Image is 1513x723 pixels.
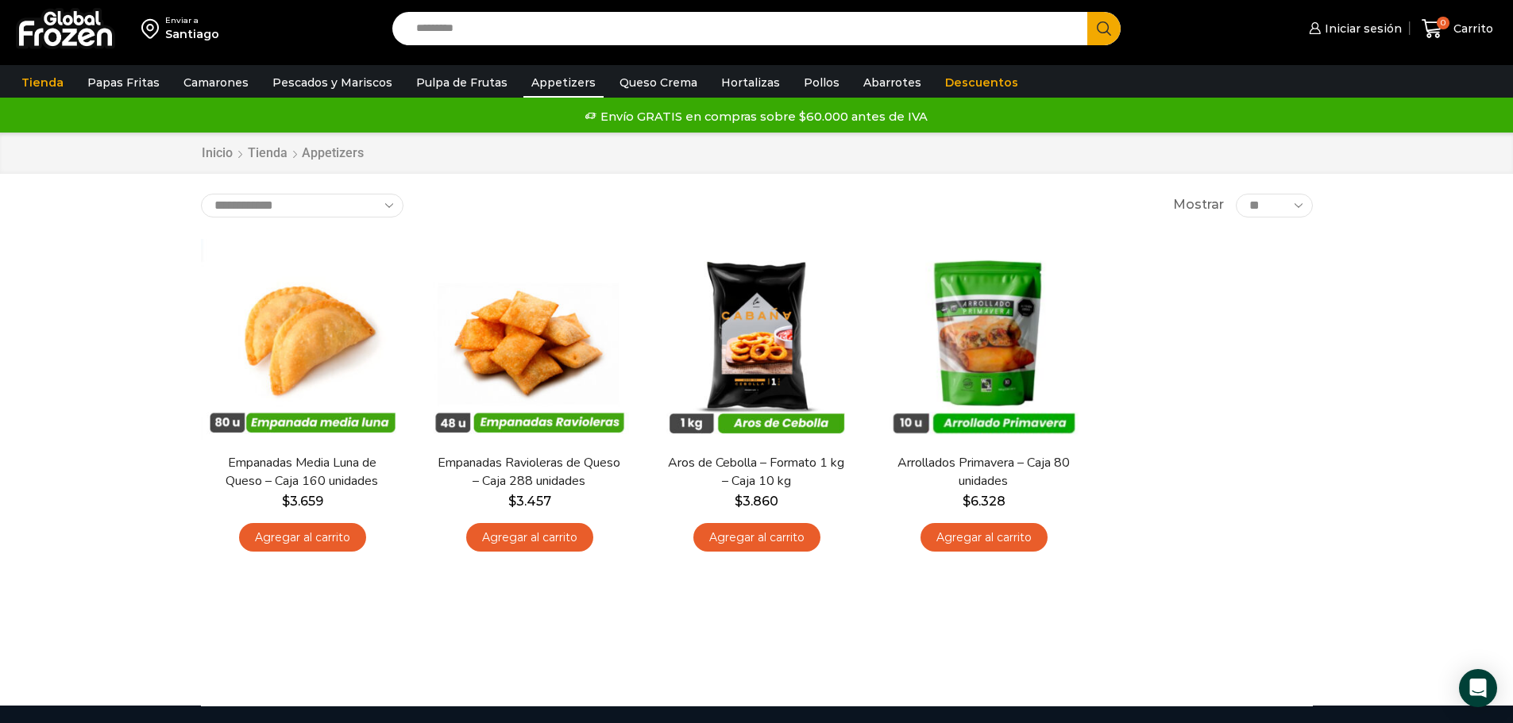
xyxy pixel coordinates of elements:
a: Agregar al carrito: “Arrollados Primavera - Caja 80 unidades” [921,523,1048,552]
a: Empanadas Media Luna de Queso – Caja 160 unidades [210,454,393,490]
span: Carrito [1449,21,1493,37]
a: Iniciar sesión [1305,13,1402,44]
a: Agregar al carrito: “Empanadas Media Luna de Queso - Caja 160 unidades” [239,523,366,552]
a: Descuentos [937,67,1026,98]
span: Mostrar [1173,196,1224,214]
bdi: 3.860 [735,494,778,509]
span: $ [508,494,516,509]
a: 0 Carrito [1418,10,1497,48]
a: Pollos [796,67,847,98]
span: $ [963,494,971,509]
div: Open Intercom Messenger [1459,669,1497,707]
nav: Breadcrumb [201,144,364,163]
bdi: 3.659 [282,494,323,509]
span: Iniciar sesión [1321,21,1402,37]
a: Appetizers [523,67,604,98]
span: $ [735,494,743,509]
span: $ [282,494,290,509]
a: Camarones [176,67,257,98]
a: Arrollados Primavera – Caja 80 unidades [892,454,1075,490]
button: Search button [1087,12,1121,45]
h1: Appetizers [302,145,364,160]
a: Abarrotes [855,67,929,98]
a: Inicio [201,144,234,163]
span: 0 [1437,17,1449,29]
a: Agregar al carrito: “Empanadas Ravioleras de Queso - Caja 288 unidades” [466,523,593,552]
a: Tienda [14,67,71,98]
div: Santiago [165,26,219,42]
a: Aros de Cebolla – Formato 1 kg – Caja 10 kg [665,454,847,490]
a: Empanadas Ravioleras de Queso – Caja 288 unidades [438,454,620,490]
img: address-field-icon.svg [141,15,165,42]
select: Pedido de la tienda [201,194,403,217]
a: Queso Crema [612,67,705,98]
bdi: 3.457 [508,494,551,509]
div: Enviar a [165,15,219,26]
a: Tienda [247,144,288,163]
bdi: 6.328 [963,494,1005,509]
a: Agregar al carrito: “Aros de Cebolla - Formato 1 kg - Caja 10 kg” [693,523,820,552]
a: Papas Fritas [79,67,168,98]
a: Hortalizas [713,67,788,98]
a: Pulpa de Frutas [408,67,515,98]
a: Pescados y Mariscos [264,67,400,98]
